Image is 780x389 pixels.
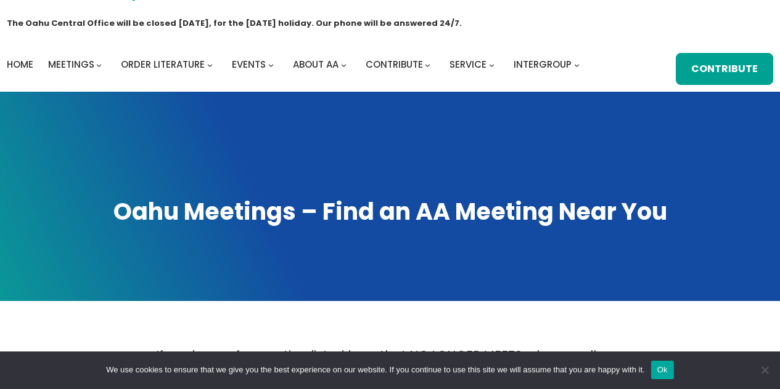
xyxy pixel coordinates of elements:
[366,56,423,73] a: Contribute
[7,56,584,73] nav: Intergroup
[341,62,347,68] button: About AA submenu
[758,364,771,376] span: No
[7,17,462,30] h1: The Oahu Central Office will be closed [DATE], for the [DATE] holiday. Our phone will be answered...
[293,56,339,73] a: About AA
[121,58,205,71] span: Order Literature
[12,196,768,228] h1: Oahu Meetings – Find an AA Meeting Near You
[106,364,644,376] span: We use cookies to ensure that we give you the best experience on our website. If you continue to ...
[7,56,33,73] a: Home
[450,56,486,73] a: Service
[293,58,339,71] span: About AA
[514,58,572,71] span: Intergroup
[268,62,274,68] button: Events submenu
[7,58,33,71] span: Home
[425,62,430,68] button: Contribute submenu
[232,58,266,71] span: Events
[676,53,773,85] a: Contribute
[489,62,495,68] button: Service submenu
[96,62,102,68] button: Meetings submenu
[651,361,674,379] button: Ok
[450,58,486,71] span: Service
[232,56,266,73] a: Events
[207,62,213,68] button: Order Literature submenu
[574,62,580,68] button: Intergroup submenu
[48,56,94,73] a: Meetings
[48,58,94,71] span: Meetings
[514,56,572,73] a: Intergroup
[366,58,423,71] span: Contribute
